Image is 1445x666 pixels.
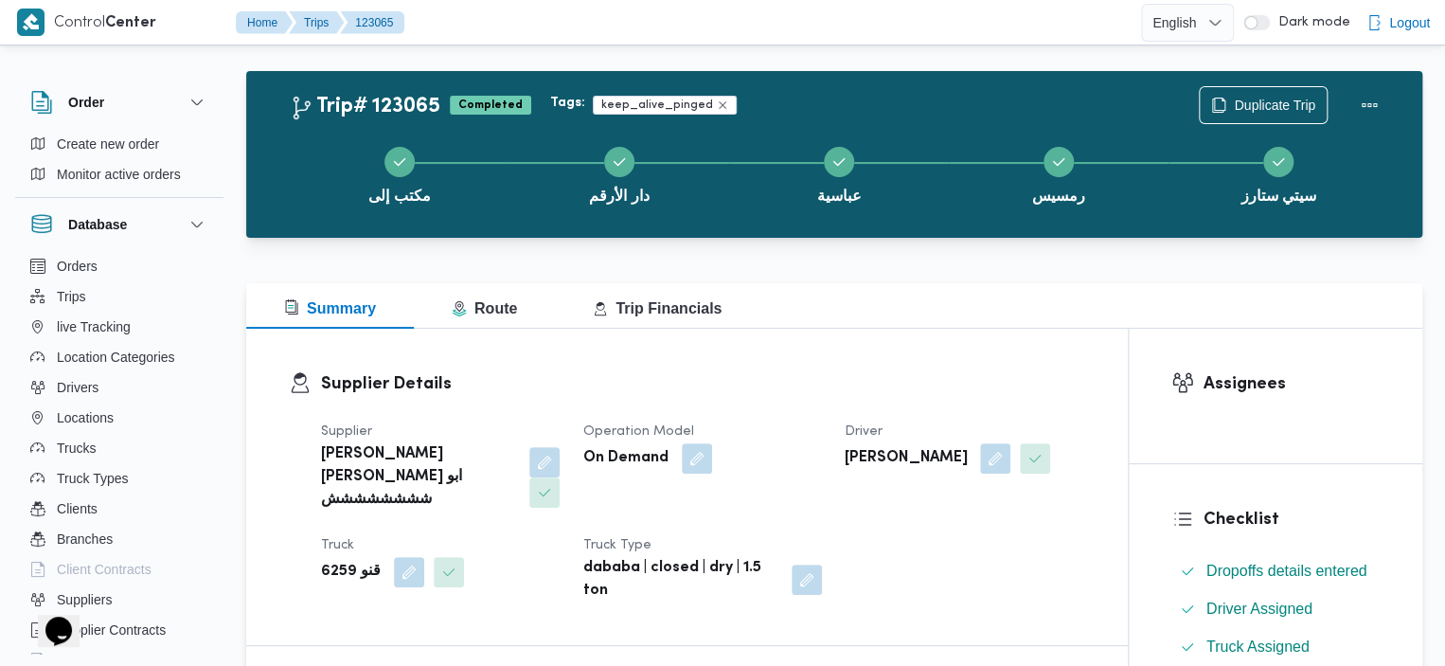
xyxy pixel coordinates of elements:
[321,425,372,438] span: Supplier
[458,99,523,111] b: Completed
[57,376,98,399] span: Drivers
[23,342,216,372] button: Location Categories
[1350,86,1388,124] button: Actions
[1270,15,1349,30] span: Dark mode
[1206,639,1310,655] span: Truck Assigned
[1206,563,1367,579] span: Dropoffs details entered
[550,96,585,111] b: Tags:
[1204,507,1380,532] h3: Checklist
[290,124,509,223] button: مكتب إلى
[57,315,131,338] span: live Tracking
[717,99,728,111] button: Remove trip tag
[290,95,440,119] h2: Trip# 123065
[68,213,127,236] h3: Database
[57,588,112,611] span: Suppliers
[236,11,293,34] button: Home
[1206,636,1310,658] span: Truck Assigned
[57,133,159,155] span: Create new order
[583,425,694,438] span: Operation Model
[1234,94,1315,117] span: Duplicate Trip
[23,372,216,403] button: Drivers
[1199,86,1328,124] button: Duplicate Trip
[23,129,216,159] button: Create new order
[19,590,80,647] iframe: chat widget
[23,281,216,312] button: Trips
[583,539,651,551] span: Truck Type
[949,124,1168,223] button: رمسيس
[57,255,98,278] span: Orders
[583,447,669,470] b: On Demand
[23,403,216,433] button: Locations
[340,11,404,34] button: 123065
[57,528,113,550] span: Branches
[321,443,516,512] b: [PERSON_NAME] [PERSON_NAME] ابو شششششششش
[1172,594,1380,624] button: Driver Assigned
[1206,598,1312,621] span: Driver Assigned
[1172,632,1380,662] button: Truck Assigned
[509,124,729,223] button: دار الأرقم
[23,159,216,189] button: Monitor active orders
[601,97,713,114] span: keep_alive_pinged
[321,371,1085,397] h3: Supplier Details
[729,124,949,223] button: عباسية
[23,312,216,342] button: live Tracking
[23,554,216,585] button: Client Contracts
[105,16,156,30] b: Center
[284,300,376,316] span: Summary
[1389,11,1430,34] span: Logout
[23,463,216,494] button: Truck Types
[30,213,208,236] button: Database
[1240,185,1315,207] span: سيتي ستارز
[23,524,216,554] button: Branches
[321,539,354,551] span: Truck
[589,185,649,207] span: دار الأرقم
[30,91,208,114] button: Order
[23,251,216,281] button: Orders
[1359,4,1437,42] button: Logout
[1051,154,1066,170] svg: Step 4 is complete
[368,185,430,207] span: مكتب إلى
[23,585,216,615] button: Suppliers
[1206,601,1312,617] span: Driver Assigned
[289,11,344,34] button: Trips
[593,96,737,115] span: keep_alive_pinged
[57,285,86,308] span: Trips
[392,154,407,170] svg: Step 1 is complete
[23,433,216,463] button: Trucks
[57,558,152,581] span: Client Contracts
[845,425,883,438] span: Driver
[1271,154,1286,170] svg: Step 5 is complete
[452,300,517,316] span: Route
[57,497,98,520] span: Clients
[68,91,104,114] h3: Order
[1032,185,1085,207] span: رمسيس
[1206,560,1367,583] span: Dropoffs details entered
[57,437,96,459] span: Trucks
[1172,556,1380,586] button: Dropoffs details entered
[321,561,381,584] b: قنو 6259
[593,300,722,316] span: Trip Financials
[15,251,223,661] div: Database
[1204,371,1380,397] h3: Assignees
[817,185,862,207] span: عباسية
[23,615,216,645] button: Supplier Contracts
[57,163,181,186] span: Monitor active orders
[450,96,531,115] span: Completed
[17,9,45,36] img: X8yXhbKr1z7QwAAAABJRU5ErkJggg==
[583,557,779,603] b: dababa | closed | dry | 1.5 ton
[612,154,627,170] svg: Step 2 is complete
[57,406,114,429] span: Locations
[845,447,967,470] b: [PERSON_NAME]
[57,346,175,369] span: Location Categories
[831,154,847,170] svg: Step 3 is complete
[57,619,166,641] span: Supplier Contracts
[57,467,128,490] span: Truck Types
[15,129,223,197] div: Order
[23,494,216,524] button: Clients
[1168,124,1388,223] button: سيتي ستارز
